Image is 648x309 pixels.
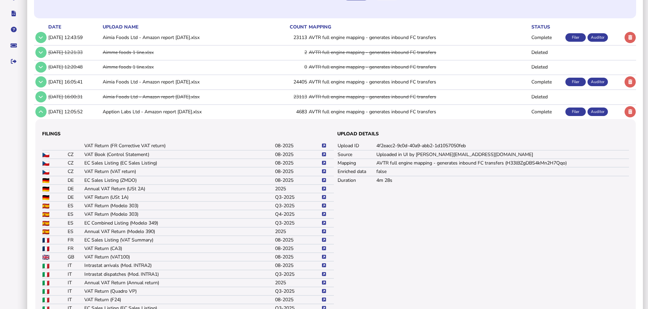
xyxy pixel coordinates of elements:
td: AVTR full engine mapping - generates inbound FC transfers [307,45,530,59]
div: Filer [565,78,586,86]
td: Annual VAT Return (Modelo 390) [84,227,274,236]
div: Filer [565,33,586,42]
button: Delete upload [625,76,636,88]
td: VAT Return (F24) [84,295,274,304]
td: FR [67,244,84,253]
th: date [47,23,101,31]
td: IT [67,287,84,295]
td: 2025 [275,227,321,236]
td: 08-2025 [275,253,321,261]
td: [DATE] 12:05:52 [47,104,101,118]
td: DE [67,185,84,193]
td: Apption Labs Ltd - Amazon report [DATE].xlsx [101,104,275,118]
button: Raise a support ticket [6,38,21,53]
img: ES flag [42,221,49,226]
td: 0 [275,60,307,74]
img: FR flag [42,246,49,251]
img: DE flag [42,195,49,200]
td: false [376,167,629,176]
img: DE flag [42,178,49,183]
img: CZ flag [42,170,49,175]
td: Complete [530,75,564,89]
td: Deleted [530,60,564,74]
td: Q3-2025 [275,218,321,227]
td: 08-2025 [275,236,321,244]
button: Show/hide row detail [35,32,47,43]
td: Intrastat dispatches (Mod. INTRA1) [84,270,274,278]
td: VAT Return (CA3) [84,244,274,253]
img: IT flag [42,297,49,303]
td: AVTR full engine mapping - generates inbound FC transfers [307,90,530,104]
button: Show/hide row detail [35,62,47,73]
td: Aimme foods 1 line.xlsx [101,60,275,74]
img: ES flag [42,204,49,209]
td: VAT Return (FR Corrective VAT return) [84,142,274,150]
td: Enriched data [337,167,376,176]
td: EC Combined Listing (Modelo 349) [84,218,274,227]
th: count [275,23,307,31]
td: 2 [275,45,307,59]
td: Intrastat arrivals (Mod. INTRA2) [84,261,274,270]
td: Deleted [530,45,564,59]
td: [DATE] 16:05:41 [47,75,101,89]
td: 08-2025 [275,167,321,176]
td: EC Sales Listing (ZMDO) [84,176,274,185]
td: 2025 [275,278,321,287]
td: Annual VAT Return (Annual return) [84,278,274,287]
img: IT flag [42,272,49,277]
td: 2025 [275,185,321,193]
td: VAT Return (USt 1A) [84,193,274,201]
button: Delete upload [625,32,636,43]
td: Q3-2025 [275,201,321,210]
td: 24405 [275,75,307,89]
td: VAT Book (Control Statement) [84,150,274,159]
td: Duration [337,176,376,185]
img: IT flag [42,281,49,286]
td: Q3-2025 [275,193,321,201]
img: GB flag [42,255,49,260]
td: VAT Return (VAT100) [84,253,274,261]
td: DE [67,193,84,201]
td: CZ [67,167,84,176]
td: 08-2025 [275,150,321,159]
div: Auditor [587,33,608,42]
td: AVTR full engine mapping - generates inbound FC transfers (H33lBZgDBS4kMn2H7Qqo) [376,159,629,167]
img: ES flag [42,212,49,217]
button: Sign out [6,54,21,69]
td: IT [67,278,84,287]
td: Complete [530,31,564,44]
div: Auditor [587,78,608,86]
td: VAT Return (Modelo 303) [84,201,274,210]
td: 4f2eacc2-9c0d-40a9-abb2-1d1057050feb [376,142,629,150]
td: Upload ID [337,142,376,150]
img: IT flag [42,289,49,294]
img: CZ flag [42,161,49,166]
td: CZ [67,159,84,167]
td: DE [67,176,84,185]
td: ES [67,201,84,210]
td: 08-2025 [275,295,321,304]
td: Complete [530,104,564,118]
th: status [530,23,564,31]
img: IT flag [42,264,49,269]
button: Show/hide row detail [35,47,47,58]
td: Aimme foods 1 line.xlsx [101,45,275,59]
td: IT [67,270,84,278]
td: EC Sales Listing (EC Sales Listing) [84,159,274,167]
td: VAT Return (Modelo 303) [84,210,274,218]
td: 4683 [275,104,307,118]
td: [DATE] 16:00:31 [47,90,101,104]
button: Show/hide row detail [35,106,47,117]
td: [DATE] 12:43:59 [47,31,101,44]
div: Filer [565,108,586,116]
td: ES [67,218,84,227]
td: IT [67,261,84,270]
button: Show/hide row detail [35,76,47,88]
td: FR [67,236,84,244]
td: ES [67,210,84,218]
td: 08-2025 [275,244,321,253]
img: ES flag [42,229,49,234]
img: FR flag [42,238,49,243]
td: IT [67,295,84,304]
td: 23113 [275,90,307,104]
